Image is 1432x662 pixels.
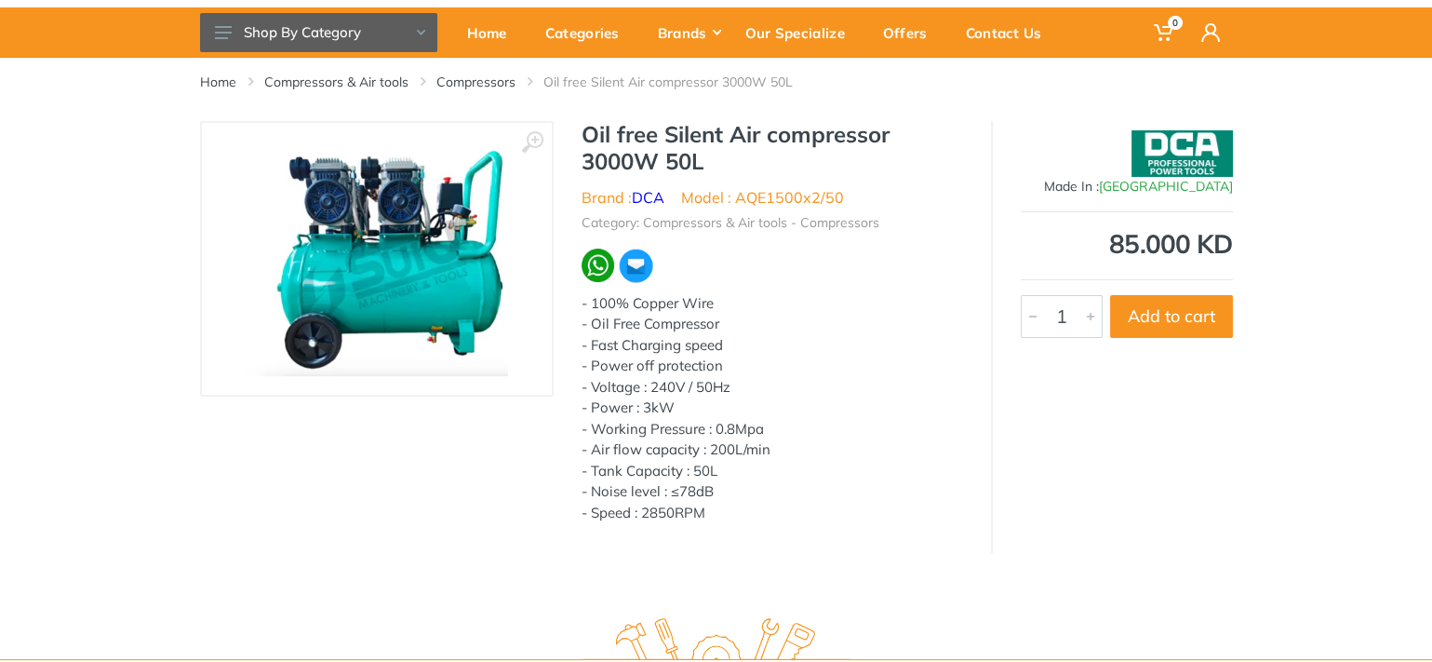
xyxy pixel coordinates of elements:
[582,419,963,440] div: - Working Pressure : 0.8Mpa
[1110,295,1233,338] button: Add to cart
[1131,130,1233,177] img: DCA
[645,13,732,52] div: Brands
[582,439,963,461] div: - Air flow capacity : 200L/min
[436,73,515,91] a: Compressors
[543,73,821,91] li: Oil free Silent Air compressor 3000W 50L
[632,188,664,207] a: DCA
[582,213,879,233] li: Category: Compressors & Air tools - Compressors
[582,121,963,175] h1: Oil free Silent Air compressor 3000W 50L
[582,335,963,357] div: - Fast Charging speed
[582,356,963,377] div: - Power off protection
[870,13,953,52] div: Offers
[245,142,507,376] img: Royal Tools - Oil free Silent Air compressor 3000W 50L
[200,13,437,52] button: Shop By Category
[582,293,963,315] div: - 100% Copper Wire
[532,13,645,52] div: Categories
[582,249,615,282] img: wa.webp
[582,481,963,503] div: - Noise level : ≤78dB
[953,7,1067,58] a: Contact Us
[1099,178,1233,195] span: [GEOGRAPHIC_DATA]
[582,186,664,209] li: Brand :
[454,13,532,52] div: Home
[454,7,532,58] a: Home
[582,314,963,335] div: - Oil Free Compressor
[1021,177,1233,196] div: Made In :
[200,73,236,91] a: Home
[264,73,408,91] a: Compressors & Air tools
[1141,7,1188,58] a: 0
[618,248,654,284] img: ma.webp
[200,73,1233,91] nav: breadcrumb
[732,7,870,58] a: Our Specialize
[732,13,870,52] div: Our Specialize
[870,7,953,58] a: Offers
[532,7,645,58] a: Categories
[582,461,963,482] div: - Tank Capacity : 50L
[582,503,963,524] div: - Speed : 2850RPM
[1168,16,1183,30] span: 0
[681,186,844,209] li: Model : AQE1500x2/50
[1021,231,1233,257] div: 85.000 KD
[953,13,1067,52] div: Contact Us
[582,398,963,419] div: - Power : 3kW
[582,377,963,399] div: - Voltage : 240V / 50Hz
